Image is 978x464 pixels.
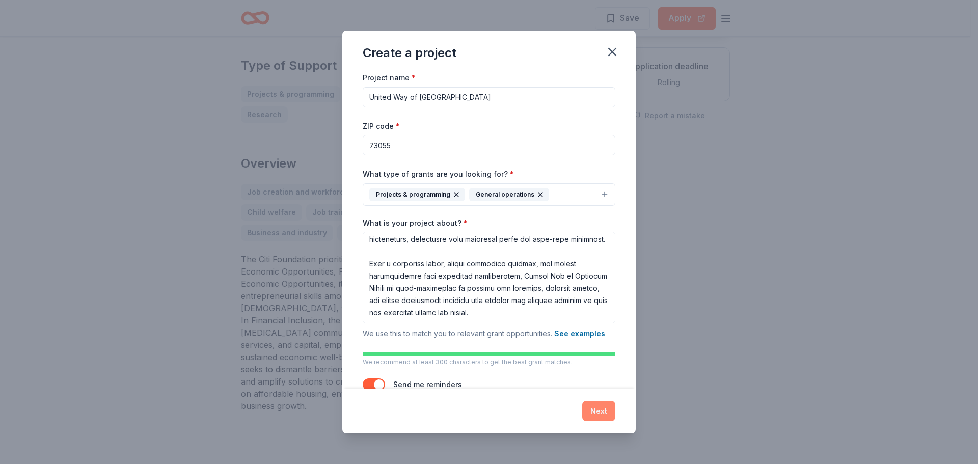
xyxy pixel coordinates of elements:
div: Projects & programming [369,188,465,201]
button: See examples [554,327,605,340]
input: 12345 (U.S. only) [363,135,615,155]
span: We use this to match you to relevant grant opportunities. [363,329,605,338]
div: Create a project [363,45,456,61]
label: Send me reminders [393,380,462,389]
p: We recommend at least 300 characters to get the best grant matches. [363,358,615,366]
label: Project name [363,73,416,83]
button: Next [582,401,615,421]
label: ZIP code [363,121,400,131]
div: General operations [469,188,549,201]
label: What is your project about? [363,218,468,228]
textarea: Lor Ipsumd Sit am Consecte Adipis el s doeiusmod temporincidi utlaboree do magnaaliq eni admin ve... [363,232,615,323]
label: What type of grants are you looking for? [363,169,514,179]
input: After school program [363,87,615,107]
button: Projects & programmingGeneral operations [363,183,615,206]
